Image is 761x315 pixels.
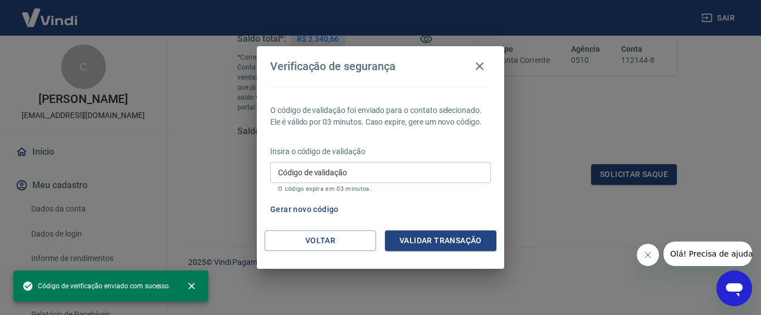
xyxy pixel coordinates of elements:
p: O código expira em 03 minutos. [278,185,483,193]
iframe: Fechar mensagem [637,244,659,266]
p: O código de validação foi enviado para o contato selecionado. Ele é válido por 03 minutos. Caso e... [270,105,491,128]
iframe: Mensagem da empresa [664,242,752,266]
button: Gerar novo código [266,199,343,220]
button: Validar transação [385,230,496,251]
h4: Verificação de segurança [270,60,396,73]
button: close [179,274,204,298]
iframe: Botão para abrir a janela de mensagens [716,270,752,306]
span: Olá! Precisa de ajuda? [7,8,94,17]
p: Insira o código de validação [270,146,491,157]
button: Voltar [265,230,376,251]
span: Código de verificação enviado com sucesso. [22,280,170,292]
